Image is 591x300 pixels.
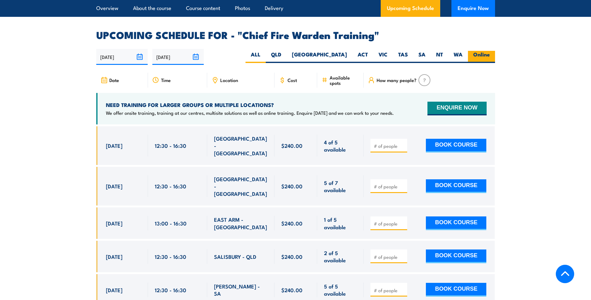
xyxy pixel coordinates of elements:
[106,142,122,149] span: [DATE]
[352,51,373,63] label: ACT
[106,286,122,293] span: [DATE]
[374,220,405,227] input: # of people
[427,102,486,115] button: ENQUIRE NOW
[448,51,468,63] label: WA
[431,51,448,63] label: NT
[377,77,417,83] span: How many people?
[96,30,495,39] h2: UPCOMING SCHEDULE FOR - "Chief Fire Warden Training"
[281,182,303,190] span: $240.00
[106,110,394,116] p: We offer onsite training, training at our centres, multisite solutions as well as online training...
[155,182,186,190] span: 12:30 - 16:30
[413,51,431,63] label: SA
[426,283,486,297] button: BOOK COURSE
[220,77,238,83] span: Location
[373,51,393,63] label: VIC
[324,179,357,194] span: 5 of 7 available
[324,283,357,297] span: 5 of 5 available
[324,216,357,230] span: 1 of 5 available
[106,101,394,108] h4: NEED TRAINING FOR LARGER GROUPS OR MULTIPLE LOCATIONS?
[324,138,357,153] span: 4 of 5 available
[109,77,119,83] span: Date
[287,51,352,63] label: [GEOGRAPHIC_DATA]
[214,283,268,297] span: [PERSON_NAME] - SA
[468,51,495,63] label: Online
[281,220,303,227] span: $240.00
[426,249,486,263] button: BOOK COURSE
[426,179,486,193] button: BOOK COURSE
[324,249,357,264] span: 2 of 5 available
[155,286,186,293] span: 12:30 - 16:30
[106,220,122,227] span: [DATE]
[393,51,413,63] label: TAS
[281,142,303,149] span: $240.00
[374,183,405,190] input: # of people
[96,49,148,65] input: From date
[214,216,268,230] span: EAST ARM - [GEOGRAPHIC_DATA]
[281,253,303,260] span: $240.00
[374,143,405,149] input: # of people
[426,139,486,152] button: BOOK COURSE
[374,287,405,293] input: # of people
[214,253,256,260] span: SALISBURY - QLD
[288,77,297,83] span: Cost
[155,142,186,149] span: 12:30 - 16:30
[330,75,359,85] span: Available spots
[245,51,266,63] label: ALL
[161,77,171,83] span: Time
[214,175,268,197] span: [GEOGRAPHIC_DATA] - [GEOGRAPHIC_DATA]
[106,253,122,260] span: [DATE]
[426,216,486,230] button: BOOK COURSE
[155,220,187,227] span: 13:00 - 16:30
[281,286,303,293] span: $240.00
[374,254,405,260] input: # of people
[266,51,287,63] label: QLD
[106,182,122,190] span: [DATE]
[214,135,268,157] span: [GEOGRAPHIC_DATA] - [GEOGRAPHIC_DATA]
[155,253,186,260] span: 12:30 - 16:30
[152,49,204,65] input: To date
